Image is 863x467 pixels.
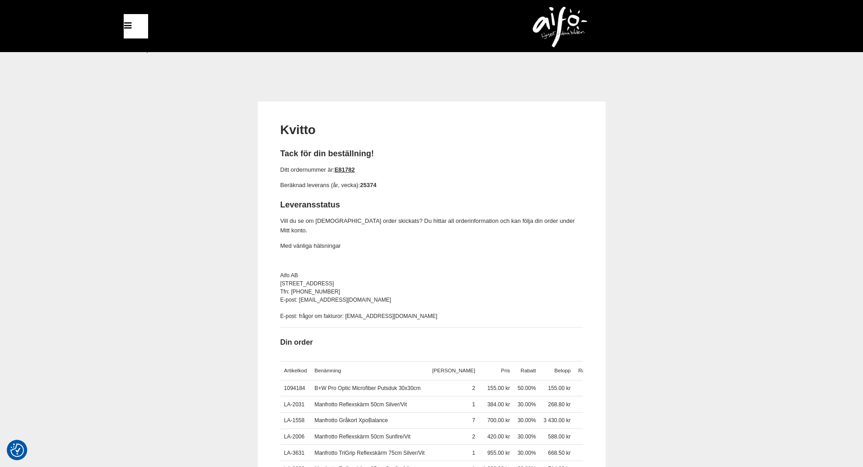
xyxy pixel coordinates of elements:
[314,368,341,373] span: Benämning
[472,433,475,440] span: 2
[521,368,536,373] span: Rabatt
[314,433,410,440] a: Manfrotto Reflexskärm 50cm Sunfire/Vit
[472,450,475,456] span: 1
[578,368,595,373] span: Radera
[548,450,565,456] span: 668.50
[10,443,24,457] img: Revisit consent button
[314,417,388,424] a: Manfrotto Gråkort XpoBalance
[360,182,376,188] strong: 25374
[501,368,510,373] span: Pris
[284,401,304,408] a: LA-2031
[284,450,304,456] a: LA-3631
[487,385,504,391] span: 155.00
[284,385,305,391] a: 1094184
[472,401,475,408] span: 1
[517,450,536,456] span: 30.00%
[533,7,587,48] img: logo.png
[314,450,424,456] a: Manfrotto TriGrip Reflexskärm 75cm Silver/Vit
[280,271,583,279] div: Aifo AB
[280,279,583,288] div: [STREET_ADDRESS]
[284,433,304,440] a: LA-2006
[548,433,565,440] span: 588.00
[280,148,583,159] h2: Tack för din beställning!
[284,368,307,373] span: Artikelkod
[280,121,583,139] h1: Kvitto
[472,417,475,424] span: 7
[280,296,583,304] div: E-post: [EMAIL_ADDRESS][DOMAIN_NAME]
[280,312,583,320] div: E-post: frågor om fakturor: [EMAIL_ADDRESS][DOMAIN_NAME]
[280,181,583,190] p: Beräknad leverans (år, vecka):
[472,385,475,391] span: 2
[487,401,504,408] span: 384.00
[280,288,583,296] div: Tfn: [PHONE_NUMBER]
[487,433,504,440] span: 420.00
[517,385,536,391] span: 50.00%
[280,241,583,251] p: Med vänliga hälsningar
[334,166,355,173] a: E81782
[487,450,504,456] span: 955.00
[432,368,475,373] span: [PERSON_NAME]
[280,199,583,211] h2: Leveransstatus
[487,417,504,424] span: 700.00
[280,217,583,236] p: Vill du se om [DEMOGRAPHIC_DATA] order skickats? Du hittar all orderinformation och kan följa din...
[10,442,24,458] button: Samtyckesinställningar
[314,385,420,391] a: B+W Pro Optic Microfiber Putsduk 30x30cm
[548,385,565,391] span: 155.00
[314,401,407,408] a: Manfrotto Reflexskärm 50cm Silver/Vit
[517,417,536,424] span: 30.00%
[280,337,583,347] h3: Din order
[554,368,571,373] span: Belopp
[517,433,536,440] span: 30.00%
[284,417,304,424] a: LA-1558
[517,401,536,408] span: 30.00%
[280,165,583,175] p: Ditt ordernummer är:
[548,401,565,408] span: 268.80
[544,417,565,424] span: 3 430.00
